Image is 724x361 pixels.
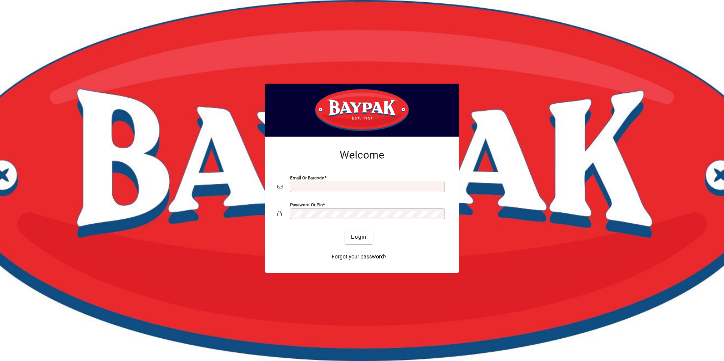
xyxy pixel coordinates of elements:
mat-label: Password or Pin [290,202,323,207]
h2: Welcome [277,149,447,162]
span: Forgot your password? [332,253,387,261]
button: Login [345,230,373,244]
a: Forgot your password? [329,250,390,264]
span: Login [351,233,367,241]
mat-label: Email or Barcode [290,175,324,180]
